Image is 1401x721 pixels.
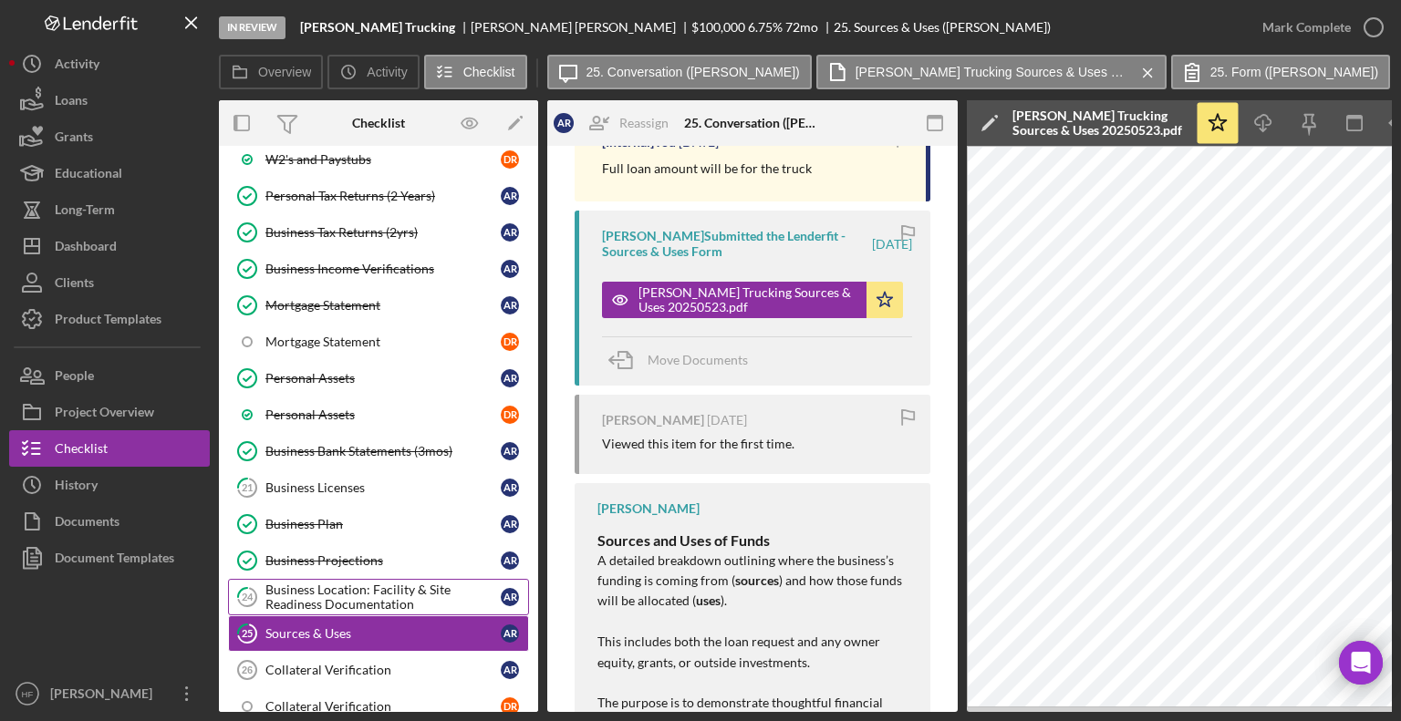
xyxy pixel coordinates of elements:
[228,615,529,652] a: 25Sources & UsesAR
[265,699,501,714] div: Collateral Verification
[265,663,501,677] div: Collateral Verification
[1244,9,1392,46] button: Mark Complete
[9,301,210,337] button: Product Templates
[265,371,501,386] div: Personal Assets
[22,689,34,699] text: HF
[228,469,529,506] a: 21Business LicensesAR
[367,65,407,79] label: Activity
[9,540,210,576] button: Document Templates
[785,20,818,35] div: 72 mo
[816,55,1167,89] button: [PERSON_NAME] Trucking Sources & Uses 20250523.pdf
[9,82,210,118] button: Loans
[9,357,210,394] button: People
[9,46,210,82] button: Activity
[501,260,519,278] div: A R
[554,113,574,133] div: A R
[265,480,501,495] div: Business Licenses
[9,430,210,467] button: Checklist
[9,228,210,264] button: Dashboard
[228,579,529,615] a: 24Business Location: Facility & Site Readiness DocumentationAR
[597,531,770,549] strong: Sources and Uses of Funds
[547,55,812,89] button: 25. Conversation ([PERSON_NAME])
[9,264,210,301] a: Clients
[501,296,519,314] div: A R
[9,191,210,228] button: Long-Term
[501,223,519,242] div: A R
[834,20,1051,35] div: 25. Sources & Uses ([PERSON_NAME])
[55,467,98,508] div: History
[242,481,253,493] tspan: 21
[55,301,161,342] div: Product Templates
[602,437,794,451] div: Viewed this item for the first time.
[228,324,529,360] a: Mortgage StatementDR
[501,697,519,716] div: D R
[219,55,323,89] button: Overview
[602,282,903,318] button: [PERSON_NAME] Trucking Sources & Uses 20250523.pdf
[55,82,88,123] div: Loans
[55,118,93,160] div: Grants
[242,591,254,603] tspan: 24
[9,155,210,191] button: Educational
[228,178,529,214] a: Personal Tax Returns (2 Years)AR
[228,251,529,287] a: Business Income VerificationsAR
[501,588,519,606] div: A R
[300,20,455,35] b: [PERSON_NAME] Trucking
[9,394,210,430] a: Project Overview
[597,632,912,673] p: This includes both the loan request and any owner equity, grants, or outside investments.
[258,65,311,79] label: Overview
[1210,65,1378,79] label: 25. Form ([PERSON_NAME])
[501,551,519,570] div: A R
[856,65,1129,79] label: [PERSON_NAME] Trucking Sources & Uses 20250523.pdf
[55,357,94,398] div: People
[265,444,501,458] div: Business Bank Statements (3mos)
[1012,108,1186,138] div: [PERSON_NAME] Trucking Sources & Uses 20250523.pdf
[265,335,501,349] div: Mortgage Statement
[597,501,700,516] div: [PERSON_NAME]
[55,191,115,232] div: Long-Term
[501,624,519,643] div: A R
[471,20,691,35] div: [PERSON_NAME] [PERSON_NAME]
[265,152,501,167] div: W2's and Paystubs
[424,55,527,89] button: Checklist
[501,515,519,533] div: A R
[265,517,501,531] div: Business Plan
[696,592,721,608] strong: uses
[501,406,519,424] div: D R
[228,287,529,324] a: Mortgage StatementAR
[228,214,529,251] a: Business Tax Returns (2yrs)AR
[9,118,210,155] button: Grants
[597,551,912,612] p: A detailed breakdown outlining where the business’s funding is coming from ( ) and how those fund...
[501,187,519,205] div: A R
[228,397,529,433] a: Personal AssetsDR
[352,116,405,130] div: Checklist
[602,413,704,427] div: [PERSON_NAME]
[707,413,747,427] time: 2025-04-16 00:36
[638,285,857,314] div: [PERSON_NAME] Trucking Sources & Uses 20250523.pdf
[1262,9,1351,46] div: Mark Complete
[242,664,253,675] tspan: 26
[55,430,108,471] div: Checklist
[55,394,154,435] div: Project Overview
[219,16,285,39] div: In Review
[55,264,94,305] div: Clients
[228,360,529,397] a: Personal AssetsAR
[265,189,501,203] div: Personal Tax Returns (2 Years)
[228,652,529,688] a: 26Collateral VerificationAR
[265,626,501,641] div: Sources & Uses
[602,337,766,383] button: Move Documents
[265,582,501,612] div: Business Location: Facility & Site Readiness Documentation
[55,228,117,269] div: Dashboard
[602,159,812,179] p: Full loan amount will be for the truck
[228,433,529,469] a: Business Bank Statements (3mos)AR
[228,542,529,579] a: Business ProjectionsAR
[265,298,501,313] div: Mortgage Statement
